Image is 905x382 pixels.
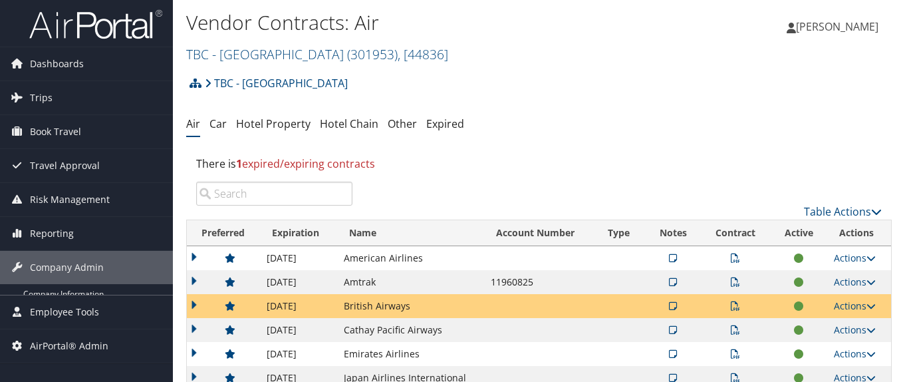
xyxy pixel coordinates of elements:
a: [PERSON_NAME] [787,7,892,47]
span: Employee Tools [30,295,99,329]
a: Other [388,116,417,131]
a: Actions [834,347,876,360]
span: Reporting [30,217,74,250]
th: Name: activate to sort column ascending [337,220,485,246]
span: AirPortal® Admin [30,329,108,363]
th: Preferred: activate to sort column ascending [187,220,260,246]
a: Table Actions [804,204,882,219]
span: Risk Management [30,183,110,216]
a: Actions [834,252,876,264]
td: [DATE] [260,342,337,366]
span: Travel Approval [30,149,100,182]
span: [PERSON_NAME] [796,19,878,34]
th: Type: activate to sort column ascending [596,220,646,246]
img: airportal-logo.png [29,9,162,40]
span: Company Admin [30,251,104,284]
th: Active: activate to sort column ascending [771,220,828,246]
td: American Airlines [337,246,485,270]
a: Car [209,116,227,131]
span: , [ 44836 ] [398,45,448,63]
span: expired/expiring contracts [236,156,375,171]
a: TBC - [GEOGRAPHIC_DATA] [205,70,348,96]
a: TBC - [GEOGRAPHIC_DATA] [186,45,448,63]
span: Trips [30,81,53,114]
a: Expired [426,116,464,131]
th: Actions [827,220,891,246]
th: Contract: activate to sort column ascending [701,220,770,246]
td: British Airways [337,294,485,318]
td: [DATE] [260,270,337,294]
h1: Vendor Contracts: Air [186,9,656,37]
a: Actions [834,323,876,336]
span: ( 301953 ) [347,45,398,63]
th: Expiration: activate to sort column ascending [260,220,337,246]
div: There is [186,146,892,182]
td: [DATE] [260,246,337,270]
td: Cathay Pacific Airways [337,318,485,342]
a: Hotel Chain [320,116,378,131]
a: Air [186,116,200,131]
a: Actions [834,299,876,312]
input: Search [196,182,352,206]
td: 11960825 [484,270,595,294]
a: Hotel Property [236,116,311,131]
a: Actions [834,276,876,288]
td: [DATE] [260,294,337,318]
td: Amtrak [337,270,485,294]
span: Dashboards [30,47,84,81]
th: Notes: activate to sort column ascending [646,220,702,246]
strong: 1 [236,156,242,171]
td: [DATE] [260,318,337,342]
span: Book Travel [30,115,81,148]
td: Emirates Airlines [337,342,485,366]
th: Account Number: activate to sort column ascending [484,220,595,246]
